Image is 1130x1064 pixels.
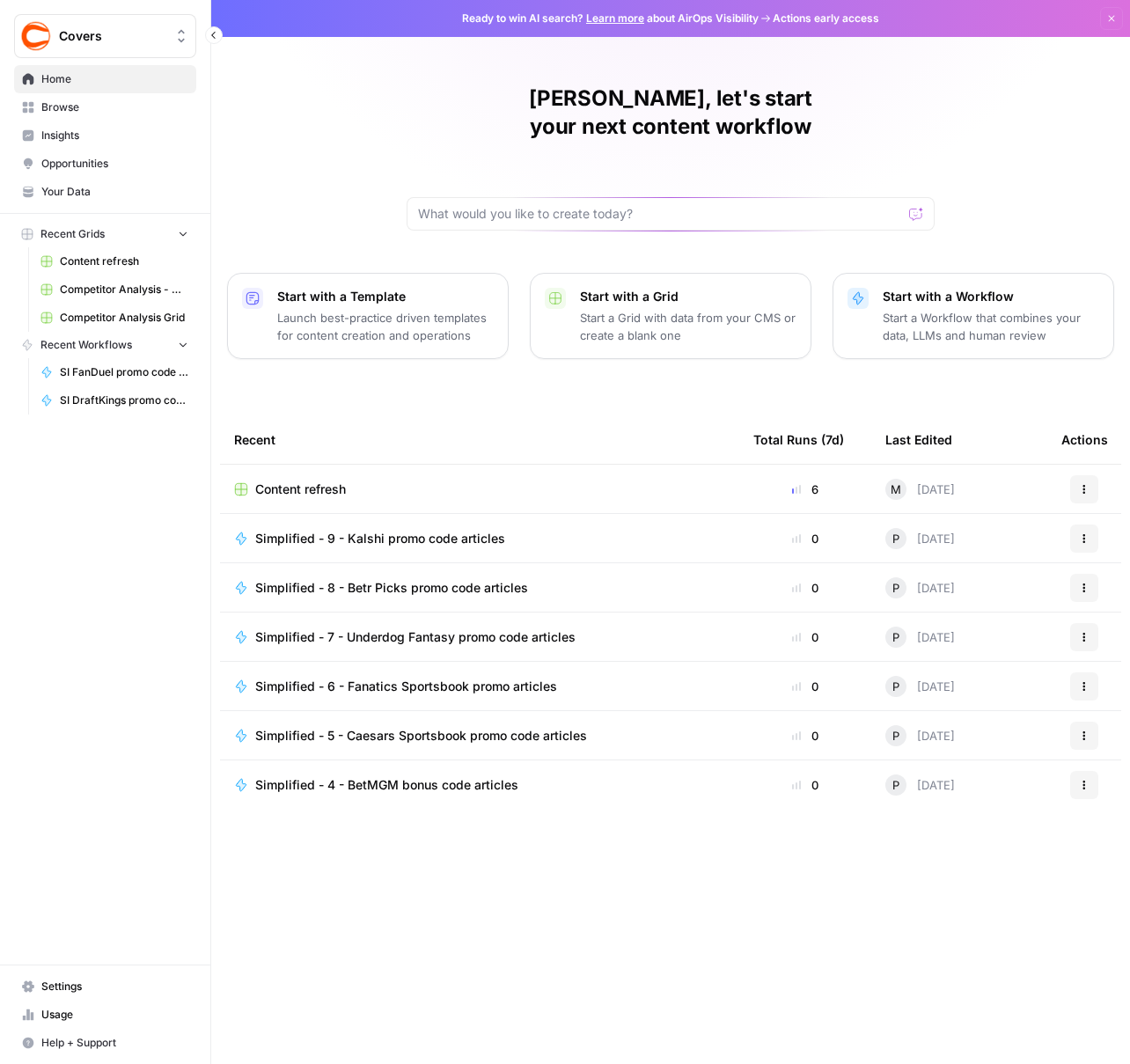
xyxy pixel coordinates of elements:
[255,481,346,498] span: Content refresh
[892,727,899,745] span: P
[20,20,52,52] img: Covers Logo
[883,288,1099,305] p: Start with a Workflow
[255,530,505,547] span: Simplified - 9 - Kalshi promo code articles
[33,386,196,415] a: SI DraftKings promo code articles
[753,415,844,464] div: Total Runs (7d)
[41,184,188,200] span: Your Data
[407,84,935,141] h1: [PERSON_NAME], let's start your next content workflow
[41,99,188,115] span: Browse
[883,309,1099,344] p: Start a Workflow that combines your data, LLMs and human review
[255,727,587,745] span: Simplified - 5 - Caesars Sportsbook promo code articles
[885,676,955,697] div: [DATE]
[14,972,196,1001] a: Settings
[14,14,196,58] button: Workspace: Covers
[14,332,196,358] button: Recent Workflows
[33,358,196,386] a: SI FanDuel promo code articles
[33,304,196,332] a: Competitor Analysis Grid
[753,530,857,547] div: 0
[753,678,857,695] div: 0
[255,628,576,646] span: Simplified - 7 - Underdog Fantasy promo code articles
[234,727,725,745] a: Simplified - 5 - Caesars Sportsbook promo code articles
[14,221,196,247] button: Recent Grids
[41,71,188,87] span: Home
[255,579,528,597] span: Simplified - 8 - Betr Picks promo code articles
[60,393,188,408] span: SI DraftKings promo code articles
[60,364,188,380] span: SI FanDuel promo code articles
[885,479,955,500] div: [DATE]
[462,11,759,26] span: Ready to win AI search? about AirOps Visibility
[773,11,879,26] span: Actions early access
[234,628,725,646] a: Simplified - 7 - Underdog Fantasy promo code articles
[41,1007,188,1023] span: Usage
[14,121,196,150] a: Insights
[891,481,901,498] span: M
[14,65,196,93] a: Home
[227,273,509,359] button: Start with a TemplateLaunch best-practice driven templates for content creation and operations
[255,678,557,695] span: Simplified - 6 - Fanatics Sportsbook promo articles
[885,725,955,746] div: [DATE]
[59,27,165,45] span: Covers
[753,776,857,794] div: 0
[234,579,725,597] a: Simplified - 8 - Betr Picks promo code articles
[60,310,188,326] span: Competitor Analysis Grid
[41,128,188,143] span: Insights
[1061,415,1108,464] div: Actions
[580,288,796,305] p: Start with a Grid
[277,309,494,344] p: Launch best-practice driven templates for content creation and operations
[60,282,188,297] span: Competitor Analysis - URL Specific Grid
[885,528,955,549] div: [DATE]
[60,253,188,269] span: Content refresh
[885,627,955,648] div: [DATE]
[892,628,899,646] span: P
[753,628,857,646] div: 0
[41,156,188,172] span: Opportunities
[41,979,188,994] span: Settings
[33,275,196,304] a: Competitor Analysis - URL Specific Grid
[234,530,725,547] a: Simplified - 9 - Kalshi promo code articles
[14,1029,196,1057] button: Help + Support
[892,678,899,695] span: P
[885,774,955,796] div: [DATE]
[833,273,1114,359] button: Start with a WorkflowStart a Workflow that combines your data, LLMs and human review
[33,247,196,275] a: Content refresh
[418,205,902,223] input: What would you like to create today?
[885,577,955,598] div: [DATE]
[586,11,644,25] a: Learn more
[40,337,132,353] span: Recent Workflows
[892,579,899,597] span: P
[892,776,899,794] span: P
[14,150,196,178] a: Opportunities
[277,288,494,305] p: Start with a Template
[885,415,952,464] div: Last Edited
[14,178,196,206] a: Your Data
[234,776,725,794] a: Simplified - 4 - BetMGM bonus code articles
[255,776,518,794] span: Simplified - 4 - BetMGM bonus code articles
[753,579,857,597] div: 0
[530,273,811,359] button: Start with a GridStart a Grid with data from your CMS or create a blank one
[234,415,725,464] div: Recent
[753,481,857,498] div: 6
[41,1035,188,1051] span: Help + Support
[892,530,899,547] span: P
[14,1001,196,1029] a: Usage
[234,678,725,695] a: Simplified - 6 - Fanatics Sportsbook promo articles
[753,727,857,745] div: 0
[40,226,105,242] span: Recent Grids
[14,93,196,121] a: Browse
[234,481,725,498] a: Content refresh
[580,309,796,344] p: Start a Grid with data from your CMS or create a blank one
